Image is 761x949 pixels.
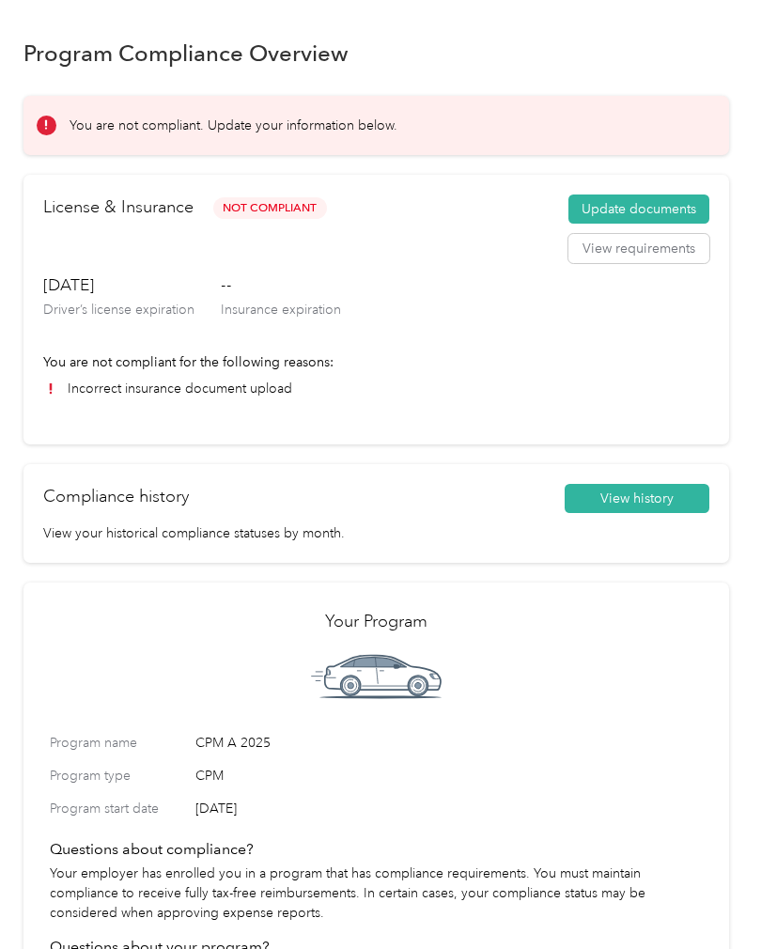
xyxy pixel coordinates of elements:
label: Program type [50,766,189,786]
p: You are not compliant. Update your information below. [70,116,397,135]
h2: Compliance history [43,484,189,509]
span: CPM A 2025 [195,733,703,753]
button: View requirements [568,234,709,264]
p: View your historical compliance statuses by month. [43,523,709,543]
h2: License & Insurance [43,194,194,220]
h4: Questions about compliance? [50,838,703,861]
h1: Program Compliance Overview [23,43,349,63]
p: Your employer has enrolled you in a program that has compliance requirements. You must maintain c... [50,863,703,923]
label: Program name [50,733,189,753]
h3: [DATE] [43,273,194,297]
button: Update documents [568,194,709,225]
h2: Your Program [50,609,703,634]
h3: -- [221,273,341,297]
span: Not Compliant [213,197,327,219]
iframe: Everlance-gr Chat Button Frame [656,844,761,949]
li: Incorrect insurance document upload [43,379,709,398]
p: Driver’s license expiration [43,300,194,319]
span: [DATE] [195,799,703,818]
p: Insurance expiration [221,300,341,319]
span: CPM [195,766,703,786]
p: You are not compliant for the following reasons: [43,352,709,372]
label: Program start date [50,799,189,818]
button: View history [565,484,709,514]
